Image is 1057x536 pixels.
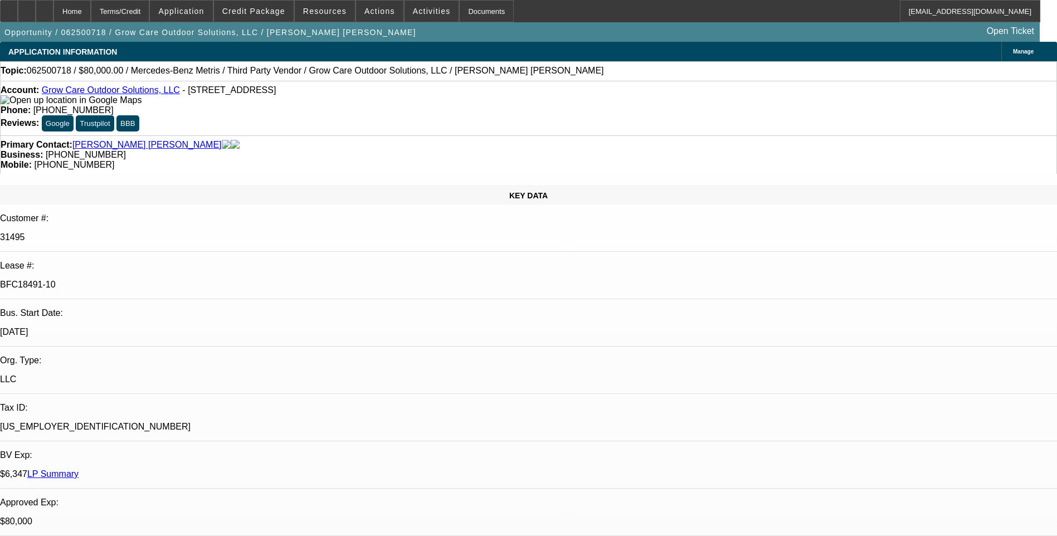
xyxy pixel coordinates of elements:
a: LP Summary [27,469,79,479]
strong: Topic: [1,66,27,76]
img: Open up location in Google Maps [1,95,142,105]
button: Credit Package [214,1,294,22]
span: - [STREET_ADDRESS] [182,85,276,95]
strong: Primary Contact: [1,140,72,150]
button: Resources [295,1,355,22]
button: BBB [116,115,139,131]
strong: Business: [1,150,43,159]
span: [PHONE_NUMBER] [34,160,114,169]
img: linkedin-icon.png [231,140,240,150]
a: View Google Maps [1,95,142,105]
span: Resources [303,7,347,16]
span: APPLICATION INFORMATION [8,47,117,56]
img: facebook-icon.png [222,140,231,150]
span: Opportunity / 062500718 / Grow Care Outdoor Solutions, LLC / [PERSON_NAME] [PERSON_NAME] [4,28,416,37]
span: [PHONE_NUMBER] [46,150,126,159]
span: Actions [364,7,395,16]
span: 062500718 / $80,000.00 / Mercedes-Benz Metris / Third Party Vendor / Grow Care Outdoor Solutions,... [27,66,604,76]
a: Grow Care Outdoor Solutions, LLC [42,85,180,95]
span: Manage [1013,48,1034,55]
strong: Phone: [1,105,31,115]
strong: Reviews: [1,118,39,128]
button: Google [42,115,74,131]
button: Actions [356,1,403,22]
a: Open Ticket [982,22,1039,41]
strong: Account: [1,85,39,95]
span: KEY DATA [509,191,548,200]
span: Credit Package [222,7,285,16]
span: Application [158,7,204,16]
button: Trustpilot [76,115,114,131]
strong: Mobile: [1,160,32,169]
button: Activities [405,1,459,22]
span: Activities [413,7,451,16]
a: [PERSON_NAME] [PERSON_NAME] [72,140,222,150]
button: Application [150,1,212,22]
span: [PHONE_NUMBER] [33,105,114,115]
